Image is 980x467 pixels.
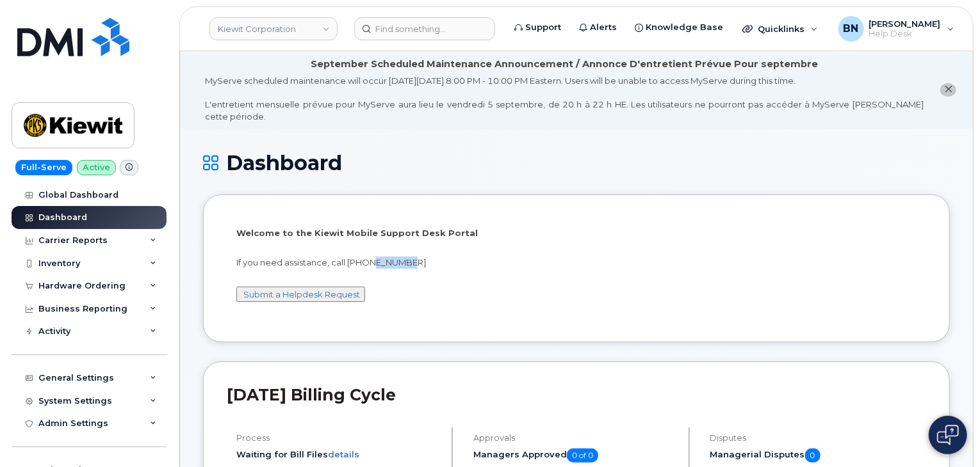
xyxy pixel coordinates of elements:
h5: Managers Approved [473,448,678,463]
h4: Approvals [473,433,678,443]
div: MyServe scheduled maintenance will occur [DATE][DATE] 8:00 PM - 10:00 PM Eastern. Users will be u... [205,75,924,122]
span: 0 of 0 [567,448,598,463]
img: Open chat [937,425,959,445]
a: details [328,449,359,459]
h4: Process [236,433,441,443]
button: close notification [940,83,956,97]
a: Submit a Helpdesk Request [243,289,360,299]
p: Welcome to the Kiewit Mobile Support Desk Portal [236,227,917,239]
button: Submit a Helpdesk Request [236,287,365,303]
li: Waiting for Bill Files [236,448,441,461]
span: 0 [805,448,821,463]
h5: Managerial Disputes [710,448,926,463]
p: If you need assistance, call [PHONE_NUMBER] [236,257,917,269]
h1: Dashboard [203,152,950,174]
h4: Disputes [710,433,926,443]
div: September Scheduled Maintenance Announcement / Annonce D'entretient Prévue Pour septembre [311,58,818,71]
h2: [DATE] Billing Cycle [227,385,926,404]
